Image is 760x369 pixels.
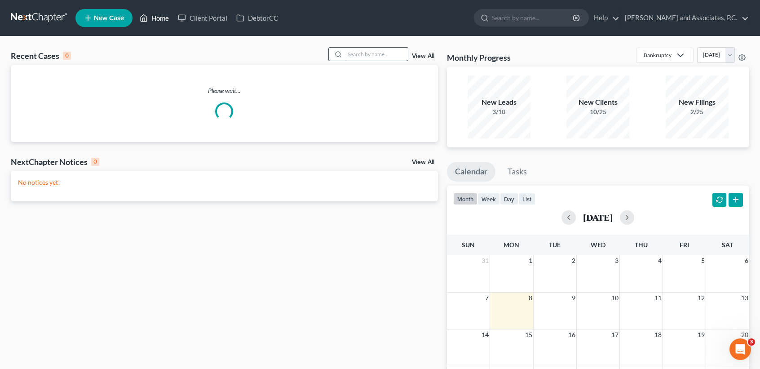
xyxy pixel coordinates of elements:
input: Search by name... [345,48,408,61]
span: 3 [614,255,619,266]
div: 2/25 [666,107,729,116]
iframe: Intercom live chat [729,338,751,360]
div: Bankruptcy [644,51,672,59]
span: 5 [700,255,706,266]
a: Tasks [499,162,535,182]
span: Mon [504,241,519,249]
span: 31 [481,255,490,266]
button: day [500,193,518,205]
span: Wed [591,241,605,249]
button: week [477,193,500,205]
span: 17 [610,329,619,340]
div: 0 [63,52,71,60]
span: 11 [654,293,663,303]
p: Please wait... [11,86,438,95]
span: 7 [484,293,490,303]
span: 19 [697,329,706,340]
a: View All [412,159,434,165]
span: Sun [462,241,475,249]
span: 6 [744,255,749,266]
span: 2 [571,255,576,266]
span: New Case [94,15,124,22]
a: Client Portal [173,10,232,26]
a: View All [412,53,434,59]
div: 10/25 [566,107,629,116]
button: month [453,193,477,205]
div: 3/10 [468,107,530,116]
span: Tue [549,241,561,249]
div: NextChapter Notices [11,156,99,167]
span: 20 [740,329,749,340]
span: 18 [654,329,663,340]
h2: [DATE] [583,213,613,222]
span: 4 [657,255,663,266]
div: New Leads [468,97,530,107]
p: No notices yet! [18,178,431,187]
span: Thu [635,241,648,249]
span: 3 [748,338,755,346]
span: 12 [697,293,706,303]
a: DebtorCC [232,10,283,26]
input: Search by name... [492,9,574,26]
div: New Clients [566,97,629,107]
div: 0 [91,158,99,166]
a: [PERSON_NAME] and Associates, P.C. [620,10,749,26]
div: Recent Cases [11,50,71,61]
span: 14 [481,329,490,340]
div: New Filings [666,97,729,107]
span: 15 [524,329,533,340]
span: 1 [528,255,533,266]
button: list [518,193,535,205]
span: 13 [740,293,749,303]
a: Home [135,10,173,26]
span: 10 [610,293,619,303]
span: Fri [680,241,689,249]
h3: Monthly Progress [447,52,511,63]
span: 8 [528,293,533,303]
span: Sat [722,241,733,249]
span: 9 [571,293,576,303]
a: Calendar [447,162,495,182]
a: Help [589,10,619,26]
span: 16 [567,329,576,340]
